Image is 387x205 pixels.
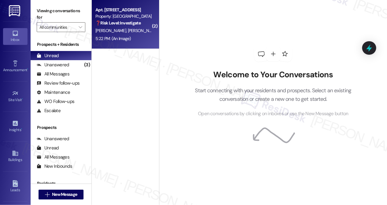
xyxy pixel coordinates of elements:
img: ResiDesk Logo [9,5,21,16]
div: 5:22 PM: (An Image) [95,36,131,41]
div: Residents [31,180,91,187]
div: Review follow-ups [37,80,80,86]
div: All Messages [37,154,69,160]
div: Unanswered [37,62,69,68]
span: [PERSON_NAME] [95,28,128,33]
strong: ❓ Risk Level: Investigate [95,20,141,26]
p: Start connecting with your residents and prospects. Select an existing conversation or create a n... [186,86,361,104]
div: All Messages [37,71,69,77]
a: Inbox [3,28,28,45]
span: • [27,67,28,71]
button: New Message [39,190,84,200]
div: Escalate [37,108,61,114]
span: • [22,97,23,101]
input: All communities [39,22,76,32]
div: Property: [GEOGRAPHIC_DATA] [95,13,152,20]
a: Site Visit • [3,88,28,105]
a: Insights • [3,118,28,135]
label: Viewing conversations for [37,6,85,22]
span: • [21,127,22,131]
div: WO Follow-ups [37,98,74,105]
i:  [79,25,82,30]
div: (3) [83,60,91,70]
span: [PERSON_NAME] [128,28,158,33]
div: Unread [37,53,59,59]
a: Leads [3,178,28,195]
div: Unanswered [37,136,69,142]
h2: Welcome to Your Conversations [186,70,361,80]
div: Prospects [31,124,91,131]
div: Apt. [STREET_ADDRESS] [95,7,152,13]
span: Open conversations by clicking on inboxes or use the New Message button [198,110,348,118]
div: Maintenance [37,89,70,96]
div: Unread [37,145,59,151]
i:  [45,192,50,197]
div: Prospects + Residents [31,41,91,48]
a: Buildings [3,148,28,165]
span: New Message [52,191,77,198]
div: New Inbounds [37,163,72,170]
